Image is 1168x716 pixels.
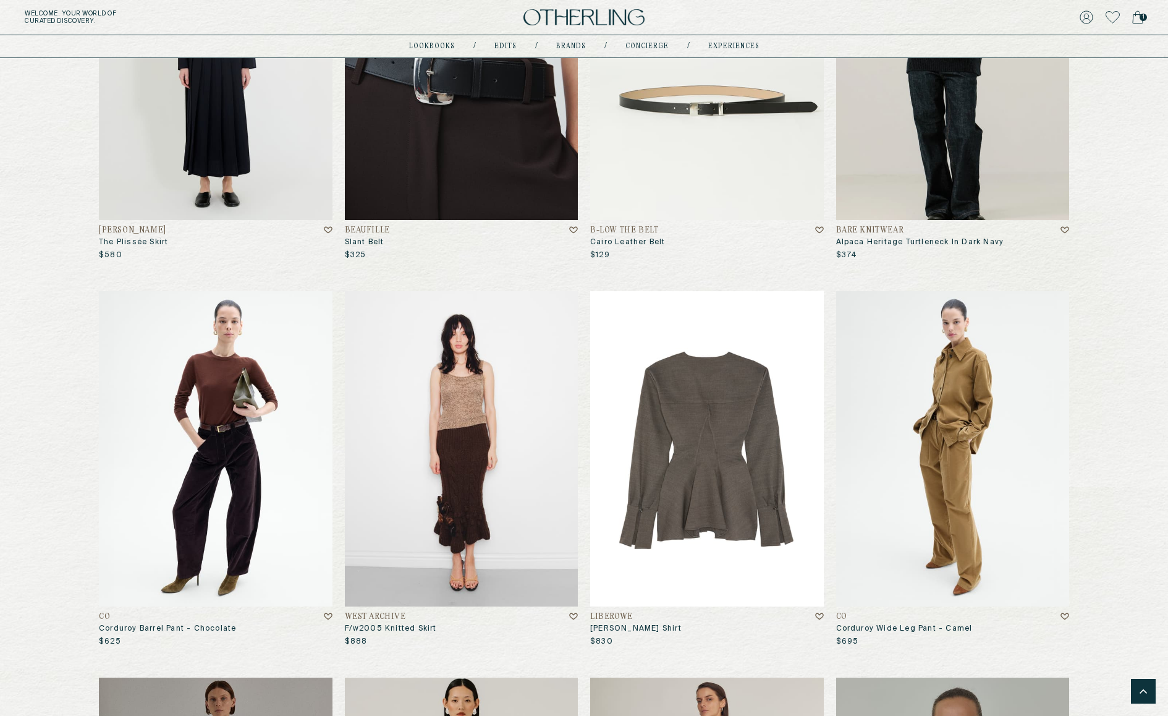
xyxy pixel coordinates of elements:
[99,624,332,634] h3: Corduroy Barrel Pant - Chocolate
[99,291,332,607] img: Corduroy Barrel Pant - Chocolate
[1140,14,1147,21] span: 1
[535,41,538,51] div: /
[1132,9,1143,26] a: 1
[556,43,586,49] a: Brands
[99,237,332,247] h3: The Plissée Skirt
[99,226,166,235] h4: [PERSON_NAME]
[590,291,824,607] img: Mocha Lavinia Shirt
[99,291,332,647] a: Corduroy Barrel Pant - ChocolateCOCorduroy Barrel Pant - Chocolate$625
[708,43,760,49] a: experiences
[409,43,455,49] a: lookbooks
[836,237,1070,247] h3: Alpaca Heritage Turtleneck In Dark Navy
[590,237,824,247] h3: Cairo Leather Belt
[345,637,368,647] p: $888
[836,250,858,260] p: $374
[473,41,476,51] div: /
[836,637,859,647] p: $695
[345,250,366,260] p: $325
[836,291,1070,647] a: Corduroy Wide Leg Pant - CamelCOCorduroy Wide Leg Pant - Camel$695
[590,624,824,634] h3: [PERSON_NAME] Shirt
[345,624,578,634] h3: F/w2005 Knitted Skirt
[99,250,122,260] p: $580
[590,291,824,647] a: Mocha Lavinia ShirtLIBEROWE[PERSON_NAME] Shirt$830
[836,226,904,235] h4: Bare Knitwear
[604,41,607,51] div: /
[25,10,360,25] h5: Welcome . Your world of curated discovery.
[99,613,110,621] h4: CO
[687,41,690,51] div: /
[345,613,406,621] h4: West Archive
[345,291,578,607] img: F/W2005 knitted skirt
[836,624,1070,634] h3: Corduroy Wide Leg Pant - Camel
[345,291,578,647] a: F/W2005 knitted skirtWest ArchiveF/w2005 Knitted Skirt$888
[345,237,578,247] h3: Slant Belt
[590,637,613,647] p: $830
[523,9,645,26] img: logo
[345,226,390,235] h4: Beaufille
[99,637,121,647] p: $625
[590,250,610,260] p: $129
[836,291,1070,607] img: Corduroy Wide Leg Pant - Camel
[836,613,847,621] h4: CO
[590,226,658,235] h4: B-low the Belt
[590,613,633,621] h4: LIBEROWE
[625,43,669,49] a: concierge
[494,43,517,49] a: Edits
